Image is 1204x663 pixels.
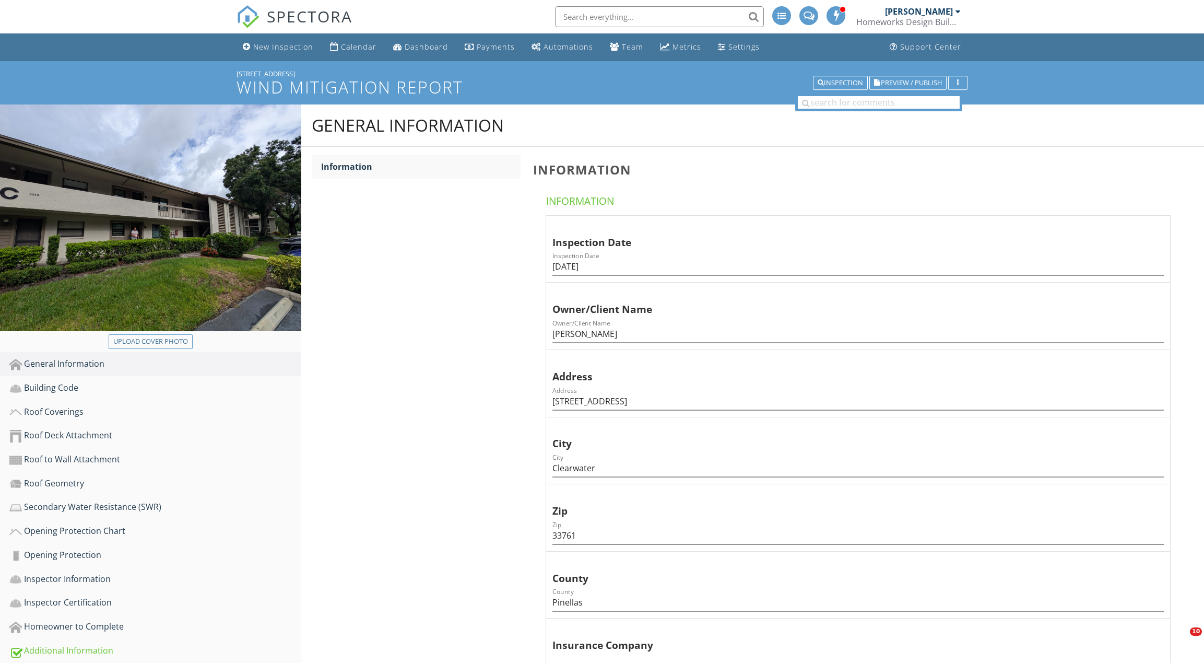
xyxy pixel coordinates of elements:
div: Payments [477,42,515,52]
div: Homeworks Design Build Inspect, Inc. [856,17,961,27]
a: SPECTORA [237,14,352,36]
div: County [552,556,1134,586]
div: Dashboard [405,42,448,52]
div: Homeowner to Complete [9,620,301,634]
div: Upload cover photo [113,336,188,347]
span: SPECTORA [267,5,352,27]
a: Automations (Advanced) [527,38,597,57]
input: City [552,460,1164,477]
h3: Information [533,162,1187,177]
h1: Wind Mitigation Report [237,78,967,96]
div: Inspector Information [9,573,301,586]
div: Owner/Client Name [552,287,1134,317]
img: The Best Home Inspection Software - Spectora [237,5,259,28]
div: Automations [544,42,593,52]
button: Preview / Publish [869,76,947,90]
a: Settings [714,38,764,57]
div: General Information [312,115,504,136]
div: Support Center [900,42,961,52]
a: Dashboard [389,38,452,57]
div: Inspector Certification [9,596,301,610]
div: Inspection [818,79,863,87]
a: New Inspection [239,38,317,57]
div: New Inspection [253,42,313,52]
div: Calendar [341,42,376,52]
div: General Information [9,357,301,371]
button: Inspection [813,76,868,90]
input: County [552,594,1164,611]
h4: Information [546,190,1174,208]
span: Preview / Publish [881,79,942,86]
div: Information [321,160,521,173]
input: Inspection Date [552,258,1164,275]
div: Address [552,354,1134,385]
div: Roof Geometry [9,477,301,491]
div: City [552,422,1134,452]
input: Owner/Client Name [552,325,1164,343]
div: Inspection Date [552,220,1134,250]
div: Additional Information [9,644,301,658]
div: Metrics [672,42,701,52]
a: Calendar [326,38,381,57]
input: Search everything... [555,6,764,27]
div: Opening Protection [9,549,301,562]
div: Secondary Water Resistance (SWR) [9,501,301,514]
div: [STREET_ADDRESS] [237,69,967,78]
input: search for comments [798,96,960,109]
div: Building Code [9,381,301,395]
div: Roof to Wall Attachment [9,453,301,467]
a: Metrics [656,38,705,57]
a: Support Center [886,38,965,57]
div: Roof Coverings [9,405,301,419]
div: Opening Protection Chart [9,525,301,538]
div: Zip [552,488,1134,519]
div: Team [622,42,643,52]
a: Payments [461,38,519,57]
input: Zip [552,527,1164,544]
button: Upload cover photo [109,334,193,349]
div: Roof Deck Attachment [9,429,301,443]
div: Settings [728,42,760,52]
div: Insurance Company [552,623,1134,653]
a: Preview / Publish [869,77,947,87]
div: [PERSON_NAME] [885,6,953,17]
iframe: Intercom live chat [1168,627,1194,653]
a: Team [606,38,647,57]
a: Inspection [813,77,868,87]
span: 10 [1190,627,1202,636]
input: Address [552,393,1164,410]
